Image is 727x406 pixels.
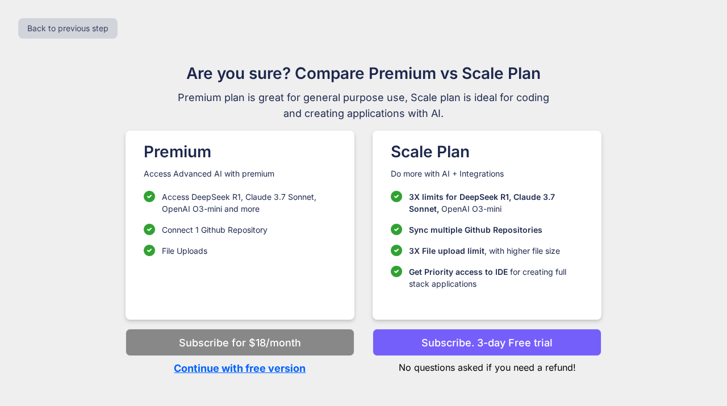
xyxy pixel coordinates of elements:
img: checklist [144,245,155,256]
p: Continue with free version [126,361,354,376]
img: checklist [144,224,155,235]
button: Back to previous step [18,18,118,39]
span: 3X File upload limit [409,246,484,256]
img: checklist [144,191,155,202]
img: checklist [391,245,402,256]
button: Subscribe for $18/month [126,329,354,356]
img: checklist [391,191,402,202]
p: Subscribe for $18/month [179,335,301,350]
p: , with higher file size [409,245,560,257]
img: checklist [391,224,402,235]
p: File Uploads [162,245,207,257]
p: OpenAI O3-mini [409,191,583,215]
h1: Scale Plan [391,140,583,164]
h1: Are you sure? Compare Premium vs Scale Plan [173,61,554,85]
span: 3X limits for DeepSeek R1, Claude 3.7 Sonnet, [409,192,555,214]
h1: Premium [144,140,336,164]
button: Subscribe. 3-day Free trial [373,329,601,356]
p: Subscribe. 3-day Free trial [421,335,553,350]
p: Access DeepSeek R1, Claude 3.7 Sonnet, OpenAI O3-mini and more [162,191,336,215]
p: Connect 1 Github Repository [162,224,268,236]
p: Sync multiple Github Repositories [409,224,542,236]
p: No questions asked if you need a refund! [373,356,601,374]
span: Premium plan is great for general purpose use, Scale plan is ideal for coding and creating applic... [173,90,554,122]
img: checklist [391,266,402,277]
span: Get Priority access to IDE [409,267,508,277]
p: for creating full stack applications [409,266,583,290]
p: Do more with AI + Integrations [391,168,583,179]
p: Access Advanced AI with premium [144,168,336,179]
